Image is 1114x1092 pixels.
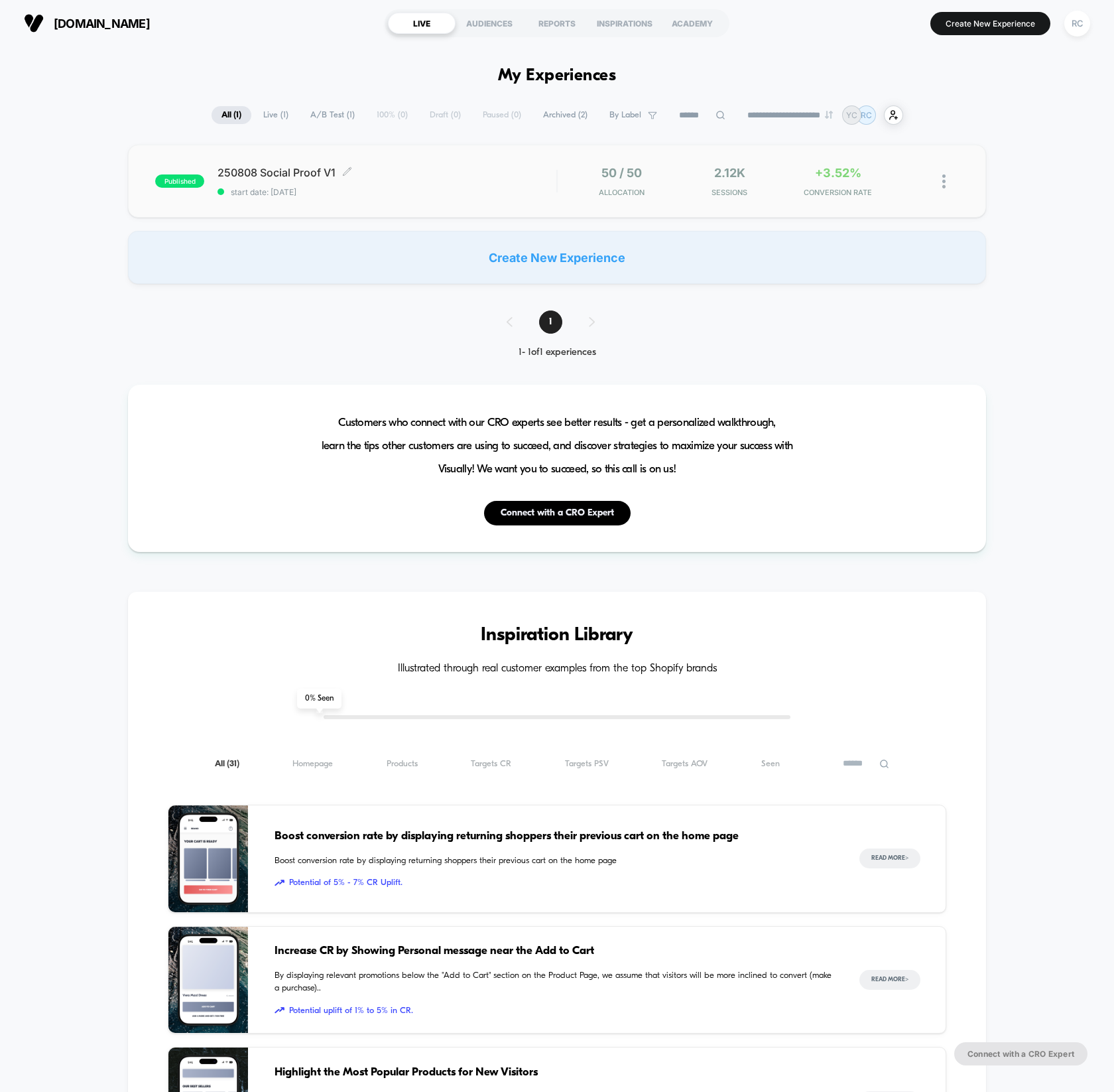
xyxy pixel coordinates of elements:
span: Homepage [292,759,333,769]
span: By displaying relevant promotions below the "Add to Cart" section on the Product Page, we assume ... [275,969,833,995]
input: Seek [10,274,561,287]
button: Create New Experience [930,12,1050,35]
h3: Inspiration Library [168,625,946,646]
div: Current time [379,295,410,310]
div: REPORTS [523,13,591,34]
span: Archived ( 2 ) [533,106,597,124]
span: Highlight the Most Popular Products for New Visitors [275,1064,833,1081]
img: end [825,111,833,119]
div: LIVE [388,13,456,34]
span: Targets PSV [565,759,609,769]
span: 250808 Social Proof V1 [217,166,556,179]
span: Boost conversion rate by displaying returning shoppers their previous cart on the home page [275,828,833,845]
img: Visually logo [24,13,44,33]
span: Customers who connect with our CRO experts see better results - get a personalized walkthrough, l... [322,411,793,481]
span: ( 31 ) [227,760,239,768]
span: A/B Test ( 1 ) [300,106,365,124]
button: RC [1060,10,1094,37]
span: By Label [609,110,641,120]
p: YC [846,110,857,120]
div: Create New Experience [128,231,986,284]
span: Targets AOV [662,759,708,769]
span: Potential uplift of 1% to 5% in CR. [275,1004,833,1018]
span: start date: [DATE] [217,187,556,197]
p: RC [861,110,872,120]
span: 1 [539,310,562,334]
span: published [155,174,204,188]
div: AUDIENCES [456,13,523,34]
span: 0 % Seen [297,689,341,709]
span: All [215,759,239,769]
button: [DOMAIN_NAME] [20,13,154,34]
span: [DOMAIN_NAME] [54,17,150,31]
div: INSPIRATIONS [591,13,658,34]
button: Play, NEW DEMO 2025-VEED.mp4 [7,292,28,313]
div: RC [1064,11,1090,36]
span: All ( 1 ) [212,106,251,124]
span: Allocation [599,188,645,197]
span: Sessions [679,188,780,197]
img: Boost conversion rate by displaying returning shoppers their previous cart on the home page [168,805,248,912]
div: ACADEMY [658,13,726,34]
span: CONVERSION RATE [787,188,889,197]
button: Read More> [859,849,920,868]
button: Play, NEW DEMO 2025-VEED.mp4 [269,144,300,176]
span: Boost conversion rate by displaying returning shoppers their previous cart on the home page [275,854,833,868]
span: Increase CR by Showing Personal message near the Add to Cart [275,943,833,960]
div: 1 - 1 of 1 experiences [493,347,621,358]
span: Potential of 5% - 7% CR Uplift. [275,876,833,890]
span: Targets CR [471,759,511,769]
img: close [942,174,946,188]
button: Connect with a CRO Expert [954,1042,1087,1065]
h4: Illustrated through real customer examples from the top Shopify brands [168,663,946,675]
input: Volume [473,297,513,309]
button: Connect with a CRO Expert [484,501,631,525]
div: Duration [412,295,447,310]
span: 2.12k [714,166,745,180]
span: Products [387,759,418,769]
span: Live ( 1 ) [253,106,298,124]
img: By displaying relevant promotions below the "Add to Cart" section on the Product Page, we assume ... [168,927,248,1034]
button: Read More> [859,970,920,990]
span: 50 / 50 [601,166,642,180]
span: Seen [761,759,780,769]
h1: My Experiences [498,66,617,86]
span: +3.52% [815,166,861,180]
